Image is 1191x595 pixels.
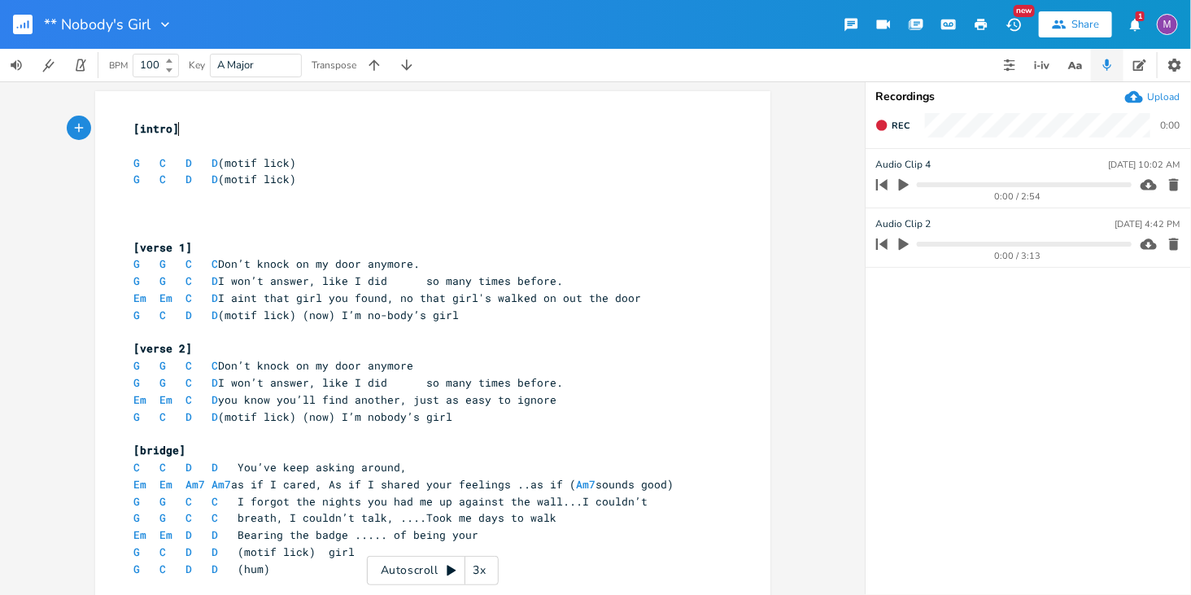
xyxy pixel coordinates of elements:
span: C [160,409,167,424]
span: Em [160,477,173,492]
div: 0:00 [1160,120,1180,130]
span: C [212,494,219,509]
span: G [160,273,167,288]
button: M [1157,6,1178,43]
span: (motif lick) [134,155,297,170]
span: D [212,460,219,475]
div: 1 [1136,11,1145,21]
div: 3x [465,556,495,585]
span: C [186,358,193,373]
span: C [186,256,193,271]
span: D [212,545,219,559]
span: Audio Clip 2 [875,217,931,232]
span: D [212,375,219,390]
span: G [134,273,141,288]
span: A Major [217,58,254,72]
span: Am7 [186,477,206,492]
span: Am7 [212,477,232,492]
span: (motif lick) girl [134,545,356,559]
span: (motif lick) (now) I’m no-body’s girl [134,308,460,322]
span: C [186,375,193,390]
span: as if I cared, As if I shared your feelings ..as if ( sounds good) [134,477,674,492]
span: C [186,291,193,305]
span: G [160,358,167,373]
button: Rec [869,112,916,138]
span: ** Nobody's Girl [44,17,151,32]
span: D [186,172,193,186]
span: D [186,460,193,475]
span: You’ve keep asking around, [134,460,408,475]
span: Em [160,527,173,542]
span: Em [134,392,147,407]
span: G [134,172,141,186]
span: D [186,308,193,322]
span: Em [160,392,173,407]
button: New [997,10,1030,39]
span: G [134,308,141,322]
div: New [1014,5,1035,17]
span: [bridge] [134,443,186,457]
span: D [186,527,193,542]
div: [DATE] 10:02 AM [1108,160,1180,169]
div: BPM [109,61,128,70]
span: G [134,358,141,373]
span: [verse 1] [134,240,193,255]
span: D [212,392,219,407]
div: melindameshad [1157,14,1178,35]
span: C [160,562,167,576]
span: C [212,358,219,373]
span: D [186,562,193,576]
div: Share [1071,17,1099,32]
span: Don’t knock on my door anymore [134,358,414,373]
span: Bearing the badge ..... of being your [134,527,479,542]
span: C [212,510,219,525]
span: (hum) [134,562,271,576]
span: G [160,256,167,271]
span: D [212,155,219,170]
span: C [160,308,167,322]
span: D [212,273,219,288]
span: breath, I couldn’t talk, ....Took me days to walk [134,510,557,525]
div: [DATE] 4:42 PM [1115,220,1180,229]
span: C [212,256,219,271]
span: Em [134,527,147,542]
span: G [134,409,141,424]
span: Audio Clip 4 [875,157,931,173]
span: D [212,527,219,542]
span: C [186,494,193,509]
span: C [160,545,167,559]
span: G [134,256,141,271]
span: G [134,155,141,170]
span: you know you’ll find another, just as easy to ignore [134,392,557,407]
div: Upload [1147,90,1180,103]
span: D [186,155,193,170]
span: C [160,460,167,475]
span: Em [134,291,147,305]
span: D [186,409,193,424]
span: [intro] [134,121,180,136]
span: C [186,273,193,288]
span: G [134,562,141,576]
span: C [134,460,141,475]
span: D [212,172,219,186]
span: D [186,545,193,559]
span: D [212,308,219,322]
span: D [212,562,219,576]
span: Em [134,477,147,492]
span: C [160,172,167,186]
span: G [134,494,141,509]
span: G [134,545,141,559]
span: I forgot the nights you had me up against the wall...I couldn’t [134,494,655,509]
span: I won’t answer, like I did so many times before. [134,375,564,390]
span: [verse 2] [134,341,193,356]
span: C [186,510,193,525]
div: 0:00 / 3:13 [904,252,1132,260]
span: G [160,375,167,390]
span: I aint that girl you found, no that girl's walked on out the door [134,291,642,305]
span: Em [160,291,173,305]
span: G [160,510,167,525]
span: C [186,392,193,407]
span: G [134,375,141,390]
span: C [160,155,167,170]
div: 0:00 / 2:54 [904,192,1132,201]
